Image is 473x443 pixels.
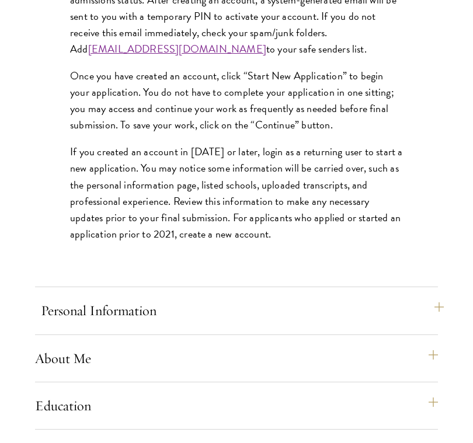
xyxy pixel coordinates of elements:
[35,392,438,420] button: Education
[41,297,444,325] button: Personal Information
[35,344,438,372] button: About Me
[70,144,403,242] p: If you created an account in [DATE] or later, login as a returning user to start a new applicatio...
[70,68,403,133] p: Once you have created an account, click “Start New Application” to begin your application. You do...
[88,41,266,57] a: [EMAIL_ADDRESS][DOMAIN_NAME]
